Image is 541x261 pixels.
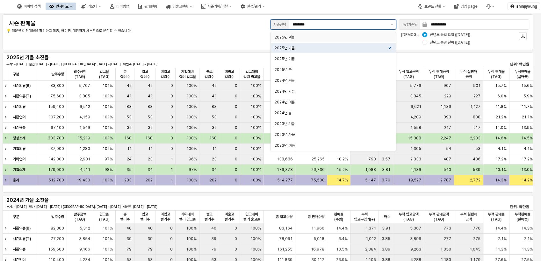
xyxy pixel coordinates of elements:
div: 리오더 [77,3,105,10]
span: 누적 판매금액(TAG) [427,69,451,79]
span: 6.0% [497,94,507,99]
span: 486 [473,157,480,162]
span: 19,527 [408,178,421,183]
span: 발주금액(TAG) [69,69,90,79]
div: 2025년 겨울 [275,35,388,40]
span: 97% [188,167,197,172]
span: 5,147 [365,178,376,183]
span: 0 [170,94,173,99]
span: 13.9% [521,125,533,130]
span: 19,430 [77,178,90,183]
span: 101% [103,94,113,99]
span: 0 [170,136,173,141]
span: 미출고 컬러수 [222,212,237,222]
div: Expand row [3,91,11,101]
span: 40 [211,226,216,231]
span: 82,300 [51,226,64,231]
strong: 시즌의류(B) [13,83,31,88]
span: 101% [103,115,113,120]
span: 11 [148,146,153,151]
div: 판매현황 [144,4,157,9]
span: 100% [250,136,261,141]
div: 마감기준일 [401,21,417,28]
span: 53 [211,115,216,120]
span: 1,549 [79,125,90,130]
span: 누적 입고금액(TAG) [396,69,421,79]
strong: 시즌용품 [13,125,25,130]
div: Expand row [3,112,11,122]
span: 142,000 [48,157,64,162]
span: 100% [186,115,197,120]
div: 2023년 가을 [275,132,388,137]
span: 83 [148,104,153,109]
div: Expand row [3,223,11,233]
span: 3.91 [382,226,390,231]
span: 11.8% [495,104,507,109]
span: 100% [250,167,261,172]
span: 4,139 [410,167,421,172]
span: 14.4% [495,226,507,231]
div: Expand row [3,144,11,154]
span: 전년도 동일 요일 ([DATE]) [430,32,470,37]
span: 발주수량 [51,214,64,219]
span: 100% [186,83,197,88]
span: 100% [186,226,197,231]
span: 입고대비 컬러 출고율 [242,69,261,79]
span: 487 [444,157,451,162]
div: 2023년 여름 [275,143,388,148]
span: 83,800 [50,83,64,88]
span: 17.2% [495,157,507,162]
span: 입고율(TAG) [96,212,113,222]
span: 발주수량 [51,72,64,77]
span: 11 [127,146,132,151]
span: 42 [212,83,216,88]
div: 시즌선택 [273,21,286,28]
span: 101% [103,178,113,183]
div: Expand row [3,165,11,175]
span: 168 [124,136,132,141]
span: 0 [234,125,237,130]
span: 2,833 [410,157,421,162]
div: 아이템 검색 [24,4,40,9]
span: 누적 판매율(TAG) [486,69,507,79]
span: 23 [148,157,153,162]
span: 0 [234,178,237,183]
h4: 시즌 판매율 [9,20,222,26]
span: 32 [212,125,216,130]
span: 54 [446,146,451,151]
span: 100% [186,104,197,109]
span: 발주금액(TAG) [69,212,90,222]
strong: 시즌언더 [13,115,25,119]
span: 83,164 [279,226,292,231]
span: 15.6% [521,83,533,88]
div: 입출고현황 [162,3,196,10]
span: 100% [250,115,261,120]
span: 4.1% [524,146,533,151]
span: 15,388 [408,136,421,141]
span: 0 [234,146,237,151]
span: 25,265 [311,157,324,162]
span: 출고 컬러수 [202,212,216,222]
span: 3.57 [382,157,390,162]
span: 4,159 [79,115,90,120]
span: 5,776 [410,83,421,88]
span: 1,127 [470,104,480,109]
div: 브랜드 전환 [414,3,449,10]
span: 입고 컬러수 [137,69,153,79]
span: 203 [124,178,132,183]
span: 입고 컬러수 [137,212,153,222]
span: 3.79 [382,178,390,183]
span: 9,512 [80,104,90,109]
span: 101% [103,104,113,109]
span: 168 [145,136,153,141]
span: 100% [250,226,261,231]
span: 입고율(TAG) [96,69,113,79]
span: 100% [186,178,197,183]
span: 1,558 [410,125,421,130]
span: 15.2% [336,167,348,172]
span: 배수 [384,214,390,219]
span: 0 [170,146,173,151]
span: 21.1% [522,115,533,120]
div: Expand row [3,123,11,133]
span: 총 컬러수 [118,69,132,79]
